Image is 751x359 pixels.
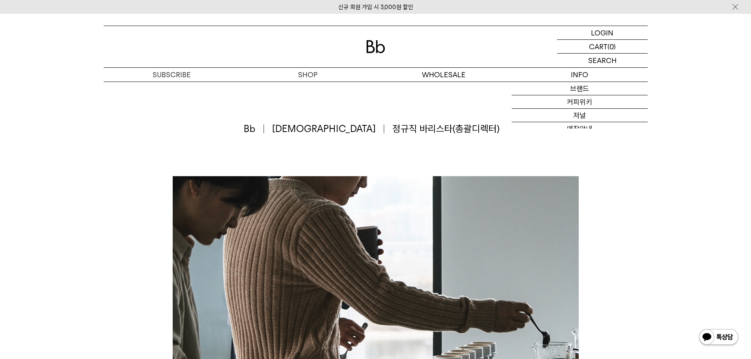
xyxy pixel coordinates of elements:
a: 저널 [512,109,648,122]
p: (0) [608,40,616,53]
span: 정규직 바리스타(총괄디렉터) [392,122,499,136]
p: CART [589,40,608,53]
span: Bb [244,122,264,136]
img: 카카오톡 채널 1:1 채팅 버튼 [698,328,739,347]
a: 매장안내 [512,122,648,136]
a: 신규 회원 가입 시 3,000원 할인 [338,4,413,11]
a: SUBSCRIBE [104,68,240,82]
img: 로고 [366,40,385,53]
p: LOGIN [591,26,613,39]
a: SHOP [240,68,376,82]
a: 커피위키 [512,95,648,109]
a: LOGIN [557,26,648,40]
span: [DEMOGRAPHIC_DATA] [272,122,384,136]
a: 브랜드 [512,82,648,95]
p: SEARCH [588,54,617,67]
p: INFO [512,68,648,82]
p: WHOLESALE [376,68,512,82]
a: CART (0) [557,40,648,54]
